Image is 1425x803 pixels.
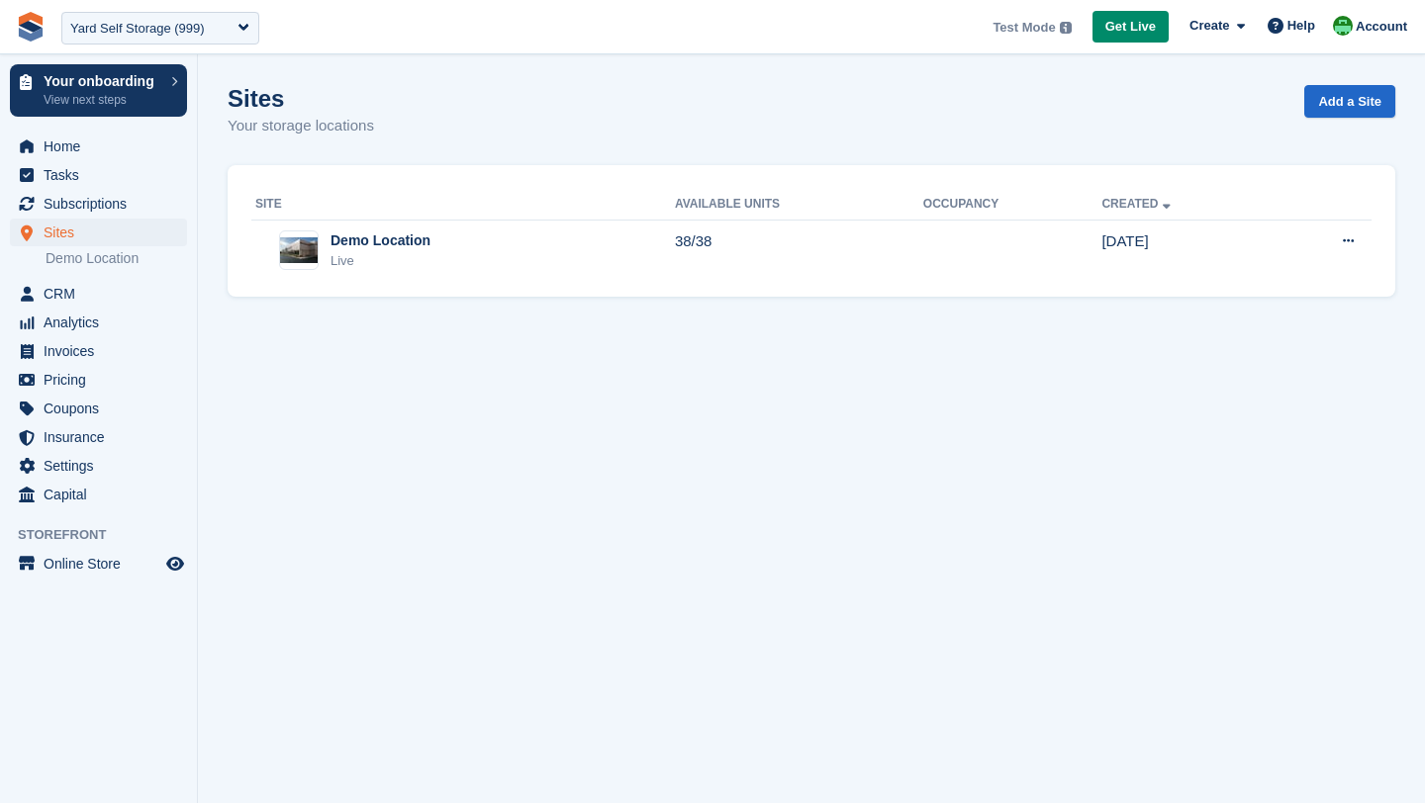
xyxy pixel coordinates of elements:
p: Your storage locations [228,115,374,137]
img: Laura Carlisle [1333,16,1353,36]
span: Capital [44,481,162,508]
span: Test Mode [993,18,1055,38]
a: menu [10,219,187,246]
div: Yard Self Storage (999) [70,19,205,39]
p: View next steps [44,91,161,109]
a: menu [10,337,187,365]
div: Demo Location [331,230,430,251]
p: Your onboarding [44,74,161,88]
th: Occupancy [923,189,1102,221]
img: icon-info-grey-7440780725fd019a000dd9b08b2336e03edf1995a4989e88bcd33f0948082b44.svg [1060,22,1072,34]
span: Tasks [44,161,162,189]
span: Subscriptions [44,190,162,218]
a: menu [10,133,187,160]
a: Preview store [163,552,187,576]
div: Live [331,251,430,271]
span: Storefront [18,525,197,545]
img: Image of Demo Location site [280,237,318,263]
a: menu [10,550,187,578]
span: Invoices [44,337,162,365]
span: Get Live [1105,17,1156,37]
h1: Sites [228,85,374,112]
td: 38/38 [675,220,923,281]
a: Get Live [1092,11,1169,44]
span: Settings [44,452,162,480]
span: Create [1189,16,1229,36]
span: Online Store [44,550,162,578]
span: Coupons [44,395,162,422]
a: menu [10,366,187,394]
a: menu [10,161,187,189]
a: menu [10,452,187,480]
a: menu [10,309,187,336]
th: Available Units [675,189,923,221]
img: stora-icon-8386f47178a22dfd0bd8f6a31ec36ba5ce8667c1dd55bd0f319d3a0aa187defe.svg [16,12,46,42]
a: Created [1101,197,1174,211]
a: Your onboarding View next steps [10,64,187,117]
span: Pricing [44,366,162,394]
a: menu [10,280,187,308]
span: Analytics [44,309,162,336]
a: Add a Site [1304,85,1395,118]
a: Demo Location [46,249,187,268]
span: Help [1287,16,1315,36]
a: menu [10,423,187,451]
td: [DATE] [1101,220,1273,281]
a: menu [10,190,187,218]
span: CRM [44,280,162,308]
span: Home [44,133,162,160]
span: Insurance [44,423,162,451]
span: Account [1356,17,1407,37]
th: Site [251,189,675,221]
a: menu [10,395,187,422]
a: menu [10,481,187,508]
span: Sites [44,219,162,246]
